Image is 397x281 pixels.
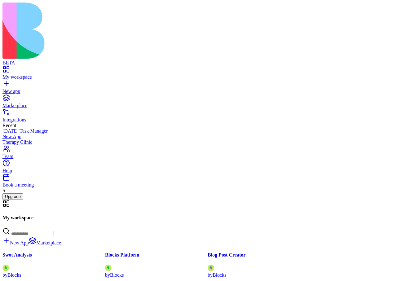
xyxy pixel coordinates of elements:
[105,252,208,278] a: Blocks PlatformAvatarbyBlocks
[208,252,310,258] h4: Blog Post Creator
[2,134,395,139] a: New App
[2,188,5,193] span: S
[2,89,395,94] div: New app
[2,139,395,145] a: Therapy Clinic
[2,182,395,188] div: Book a meeting
[2,193,23,200] button: Upgrade
[2,112,395,123] a: Integrations
[2,74,395,80] div: My workspace
[2,55,395,66] a: BETA
[2,103,395,108] div: Marketplace
[2,117,395,123] div: Integrations
[208,252,310,278] a: Blog Post CreatorAvatarbyBlocks
[2,97,395,108] a: Marketplace
[2,148,395,159] a: Team
[213,272,226,277] span: Blocks
[2,154,395,159] div: Team
[110,272,124,277] span: Blocks
[2,69,395,80] a: My workspace
[2,162,395,173] a: Help
[2,83,395,94] a: New app
[2,177,395,188] a: Book a meeting
[2,168,395,173] div: Help
[2,240,29,245] a: New App
[2,194,23,199] a: Upgrade
[105,252,208,258] h4: Blocks Platform
[2,123,16,128] span: Recent
[105,272,110,277] span: by
[2,60,395,66] div: BETA
[2,215,395,221] h4: My workspace
[105,264,112,271] img: Avatar
[2,252,105,258] h4: Swot Analysis
[208,272,213,277] span: by
[29,240,61,245] a: Marketplace
[2,252,105,278] a: Swot AnalysisAvatarbyBlocks
[2,128,395,134] a: [DATE] Task Manager
[2,2,252,59] img: logo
